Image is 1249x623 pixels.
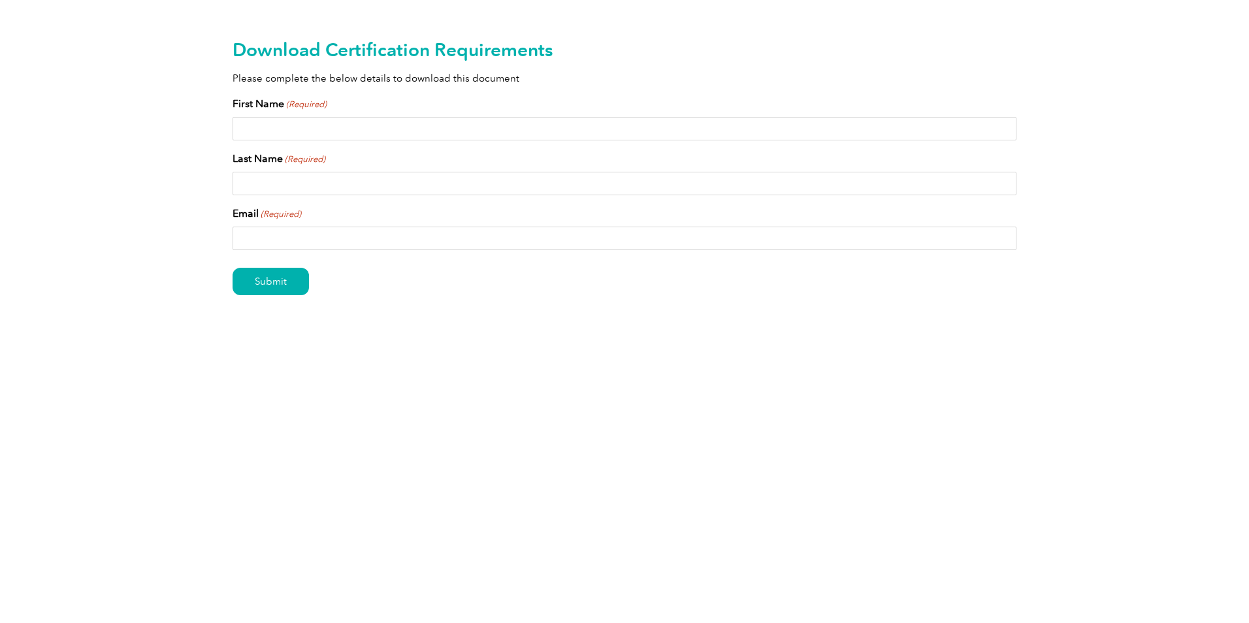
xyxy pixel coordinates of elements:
span: (Required) [260,208,302,221]
p: Please complete the below details to download this document [233,71,1016,86]
input: Submit [233,268,309,295]
h2: Download Certification Requirements [233,39,1016,60]
span: (Required) [284,153,326,166]
label: Last Name [233,151,325,167]
label: First Name [233,96,327,112]
label: Email [233,206,301,221]
span: (Required) [285,98,327,111]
